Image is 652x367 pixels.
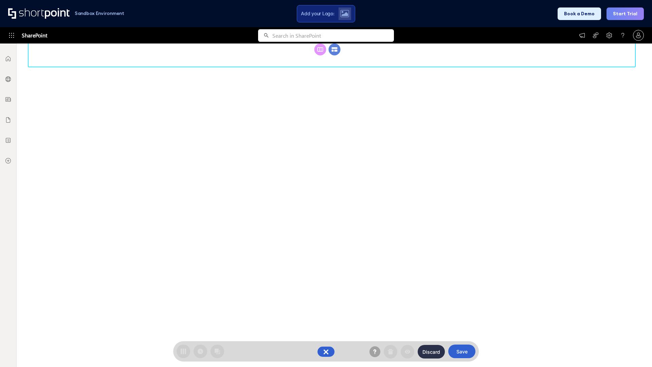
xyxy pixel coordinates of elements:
button: Discard [418,345,445,359]
h1: Sandbox Environment [75,12,124,15]
span: SharePoint [22,27,47,43]
iframe: Chat Widget [618,334,652,367]
span: Add your Logo: [301,11,334,17]
button: Start Trial [606,7,644,20]
input: Search in SharePoint [272,29,394,42]
img: Upload logo [340,10,349,17]
button: Book a Demo [558,7,601,20]
button: Save [448,345,475,358]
